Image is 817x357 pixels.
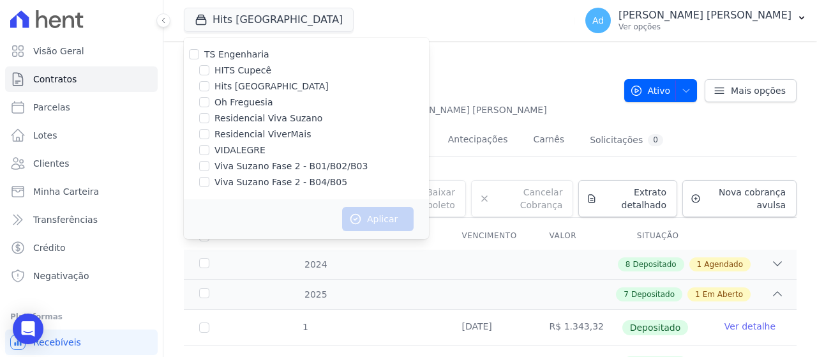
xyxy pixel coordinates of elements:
[631,289,675,300] span: Depositado
[5,179,158,204] a: Minha Carteira
[724,320,776,333] a: Ver detalhe
[695,289,700,300] span: 1
[587,124,666,158] a: Solicitações0
[5,207,158,232] a: Transferências
[204,49,269,59] label: TS Engenharia
[530,124,567,158] a: Carnês
[5,95,158,120] a: Parcelas
[446,223,534,250] th: Vencimento
[214,176,347,189] label: Viva Suzano Fase 2 - B04/B05
[618,9,791,22] p: [PERSON_NAME] [PERSON_NAME]
[33,45,84,57] span: Visão Geral
[622,320,689,335] span: Depositado
[624,289,629,300] span: 7
[630,79,671,102] span: Ativo
[618,22,791,32] p: Ver opções
[624,79,698,102] button: Ativo
[33,73,77,86] span: Contratos
[396,103,547,117] a: [PERSON_NAME] [PERSON_NAME]
[33,213,98,226] span: Transferências
[33,157,69,170] span: Clientes
[33,129,57,142] span: Lotes
[592,16,604,25] span: Ad
[703,289,743,300] span: Em Aberto
[33,185,99,198] span: Minha Carteira
[706,186,786,211] span: Nova cobrança avulsa
[33,336,81,349] span: Recebíveis
[5,38,158,64] a: Visão Geral
[5,263,158,289] a: Negativação
[697,259,702,270] span: 1
[446,310,534,346] td: [DATE]
[705,79,797,102] a: Mais opções
[184,8,354,32] button: Hits [GEOGRAPHIC_DATA]
[5,330,158,355] a: Recebíveis
[534,223,622,250] th: Valor
[578,180,677,217] a: Extrato detalhado
[214,160,368,173] label: Viva Suzano Fase 2 - B01/B02/B03
[5,151,158,176] a: Clientes
[5,66,158,92] a: Contratos
[446,124,511,158] a: Antecipações
[626,259,631,270] span: 8
[622,223,709,250] th: Situação
[648,134,663,146] div: 0
[590,134,663,146] div: Solicitações
[33,101,70,114] span: Parcelas
[214,80,329,93] label: Hits [GEOGRAPHIC_DATA]
[214,96,273,109] label: Oh Freguesia
[575,3,817,38] button: Ad [PERSON_NAME] [PERSON_NAME] Ver opções
[199,323,209,333] input: Só é possível selecionar pagamentos em aberto
[214,112,322,125] label: Residencial Viva Suzano
[301,322,308,332] span: 1
[633,259,676,270] span: Depositado
[214,144,266,157] label: VIDALEGRE
[731,84,786,97] span: Mais opções
[534,310,622,346] td: R$ 1.343,32
[342,207,414,231] button: Aplicar
[602,186,666,211] span: Extrato detalhado
[33,270,89,282] span: Negativação
[214,128,311,141] label: Residencial ViverMais
[10,309,153,324] div: Plataformas
[5,235,158,261] a: Crédito
[13,314,43,344] div: Open Intercom Messenger
[682,180,797,217] a: Nova cobrança avulsa
[33,241,66,254] span: Crédito
[5,123,158,148] a: Lotes
[704,259,743,270] span: Agendado
[214,64,271,77] label: HITS Cupecê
